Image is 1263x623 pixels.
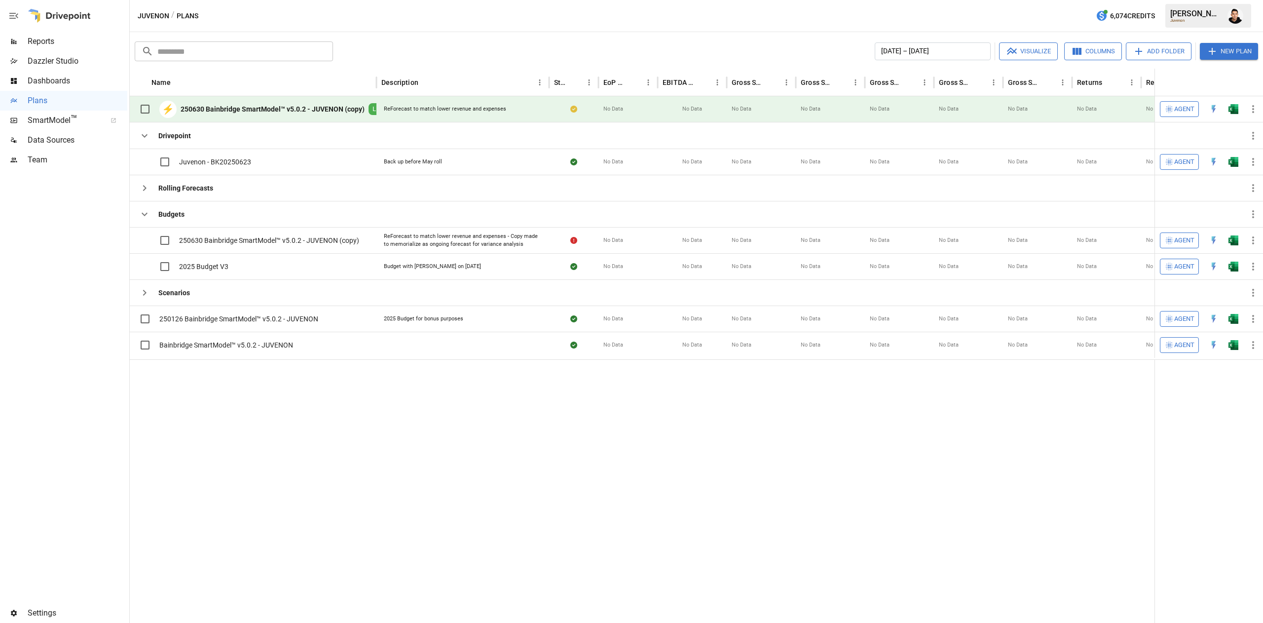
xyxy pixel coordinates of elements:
img: quick-edit-flash.b8aec18c.svg [1209,262,1219,272]
span: Dazzler Studio [28,55,127,67]
div: Gross Sales: Retail [1008,78,1041,86]
button: Sort [1042,76,1056,89]
b: Drivepoint [158,131,191,141]
span: Agent [1174,156,1194,168]
div: Name [151,78,171,86]
img: Francisco Sanchez [1227,8,1243,24]
span: No Data [1077,236,1097,244]
span: No Data [1077,263,1097,271]
div: ⚡ [159,101,177,118]
span: No Data [603,341,623,349]
div: Open in Excel [1228,104,1238,114]
button: New Plan [1200,43,1258,60]
img: excel-icon.76473adf.svg [1228,262,1238,272]
div: Returns [1077,78,1102,86]
button: Add Folder [1126,42,1191,60]
span: No Data [939,341,959,349]
span: No Data [1008,263,1028,271]
span: No Data [801,315,820,323]
span: No Data [1077,158,1097,166]
img: excel-icon.76473adf.svg [1228,157,1238,167]
button: Sort [628,76,641,89]
span: Team [28,154,127,166]
span: No Data [603,158,623,166]
div: Juvenon [1170,18,1222,23]
span: LIVE MODEL [369,105,412,114]
span: No Data [801,158,820,166]
div: Open in Quick Edit [1209,262,1219,272]
span: No Data [732,236,751,244]
span: No Data [801,105,820,113]
img: excel-icon.76473adf.svg [1228,104,1238,114]
b: Scenarios [158,288,190,298]
img: quick-edit-flash.b8aec18c.svg [1209,104,1219,114]
span: No Data [603,315,623,323]
div: Sync complete [570,340,577,350]
button: Sort [1103,76,1117,89]
div: Your plan has changes in Excel that are not reflected in the Drivepoint Data Warehouse, select "S... [570,104,577,114]
button: Columns [1064,42,1122,60]
button: Gross Sales column menu [780,76,793,89]
span: Juvenon - BK20250623 [179,157,251,167]
span: Agent [1174,313,1194,325]
span: Agent [1174,235,1194,246]
span: No Data [939,236,959,244]
span: No Data [682,236,702,244]
span: No Data [870,315,890,323]
span: ™ [71,113,77,125]
button: Sort [568,76,582,89]
button: Sort [904,76,918,89]
span: No Data [1077,105,1097,113]
span: No Data [603,105,623,113]
div: Open in Quick Edit [1209,104,1219,114]
button: 6,074Credits [1092,7,1159,25]
span: 6,074 Credits [1110,10,1155,22]
div: Open in Excel [1228,157,1238,167]
b: Rolling Forecasts [158,183,213,193]
img: excel-icon.76473adf.svg [1228,235,1238,245]
div: Gross Sales: Wholesale [939,78,972,86]
img: excel-icon.76473adf.svg [1228,340,1238,350]
span: No Data [682,341,702,349]
span: 250126 Bainbridge SmartModel™ v5.0.2 - JUVENON [159,314,318,324]
span: No Data [682,263,702,271]
span: No Data [939,105,959,113]
button: Returns column menu [1125,76,1139,89]
span: No Data [939,315,959,323]
span: SmartModel [28,115,100,126]
span: No Data [682,105,702,113]
span: No Data [1146,263,1166,271]
div: Status [554,78,567,86]
button: Sort [419,76,433,89]
span: Dashboards [28,75,127,87]
button: Sort [835,76,849,89]
span: No Data [1008,236,1028,244]
button: Gross Sales: Marketplace column menu [918,76,931,89]
span: Settings [28,607,127,619]
span: No Data [801,236,820,244]
img: quick-edit-flash.b8aec18c.svg [1209,340,1219,350]
button: Status column menu [582,76,596,89]
span: No Data [682,158,702,166]
img: excel-icon.76473adf.svg [1228,314,1238,324]
span: No Data [682,315,702,323]
button: Agent [1160,337,1199,353]
span: No Data [1077,341,1097,349]
div: Gross Sales: DTC Online [801,78,834,86]
div: Returns: DTC Online [1146,78,1179,86]
div: Gross Sales: Marketplace [870,78,903,86]
img: quick-edit-flash.b8aec18c.svg [1209,157,1219,167]
img: quick-edit-flash.b8aec18c.svg [1209,314,1219,324]
button: Agent [1160,101,1199,117]
span: No Data [732,105,751,113]
div: [PERSON_NAME] [1170,9,1222,18]
div: 2025 Budget for bonus purposes [384,315,463,323]
button: Gross Sales: Wholesale column menu [987,76,1001,89]
button: EoP Cash column menu [641,76,655,89]
div: Open in Excel [1228,314,1238,324]
button: Agent [1160,259,1199,274]
span: No Data [1077,315,1097,323]
b: 250630 Bainbridge SmartModel™ v5.0.2 - JUVENON (copy) [181,104,365,114]
span: No Data [732,341,751,349]
img: quick-edit-flash.b8aec18c.svg [1209,235,1219,245]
